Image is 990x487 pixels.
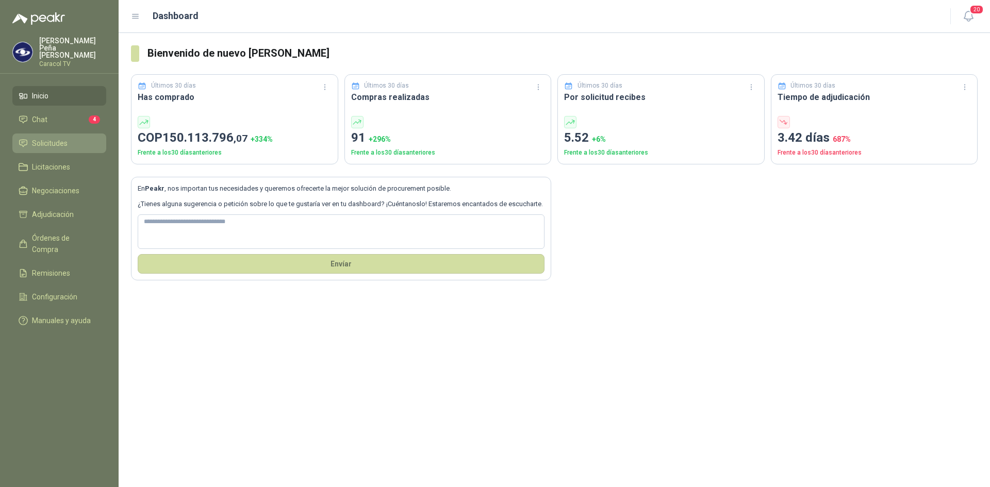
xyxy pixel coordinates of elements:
span: Remisiones [32,267,70,279]
p: 5.52 [564,128,758,148]
p: 91 [351,128,545,148]
button: Envíar [138,254,544,274]
span: + 296 % [369,135,391,143]
span: Solicitudes [32,138,68,149]
p: Últimos 30 días [151,81,196,91]
h3: Compras realizadas [351,91,545,104]
img: Company Logo [13,42,32,62]
p: Últimos 30 días [364,81,409,91]
h3: Bienvenido de nuevo [PERSON_NAME] [147,45,978,61]
a: Inicio [12,86,106,106]
span: Negociaciones [32,185,79,196]
a: Remisiones [12,263,106,283]
p: 3.42 días [778,128,971,148]
p: Frente a los 30 días anteriores [138,148,332,158]
p: Caracol TV [39,61,106,67]
h1: Dashboard [153,9,199,23]
a: Órdenes de Compra [12,228,106,259]
span: Inicio [32,90,48,102]
p: [PERSON_NAME] Peña [PERSON_NAME] [39,37,106,59]
p: En , nos importan tus necesidades y queremos ofrecerte la mejor solución de procurement posible. [138,183,544,194]
span: Chat [32,114,47,125]
span: Adjudicación [32,209,74,220]
p: Frente a los 30 días anteriores [778,148,971,158]
h3: Has comprado [138,91,332,104]
a: Adjudicación [12,205,106,224]
p: Últimos 30 días [790,81,835,91]
span: + 334 % [251,135,273,143]
span: + 6 % [592,135,606,143]
span: Configuración [32,291,77,303]
p: ¿Tienes alguna sugerencia o petición sobre lo que te gustaría ver en tu dashboard? ¡Cuéntanoslo! ... [138,199,544,209]
p: Frente a los 30 días anteriores [564,148,758,158]
h3: Tiempo de adjudicación [778,91,971,104]
span: ,07 [234,132,247,144]
a: Manuales y ayuda [12,311,106,330]
span: 687 % [833,135,851,143]
p: COP [138,128,332,148]
a: Solicitudes [12,133,106,153]
p: Frente a los 30 días anteriores [351,148,545,158]
button: 20 [959,7,978,26]
a: Licitaciones [12,157,106,177]
span: 4 [89,115,100,124]
b: Peakr [145,184,164,192]
a: Chat4 [12,110,106,129]
img: Logo peakr [12,12,65,25]
h3: Por solicitud recibes [564,91,758,104]
span: 150.113.796 [162,130,247,145]
span: Licitaciones [32,161,70,173]
p: Últimos 30 días [577,81,622,91]
a: Configuración [12,287,106,307]
span: 20 [969,5,984,14]
span: Manuales y ayuda [32,315,91,326]
a: Negociaciones [12,181,106,200]
span: Órdenes de Compra [32,232,96,255]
